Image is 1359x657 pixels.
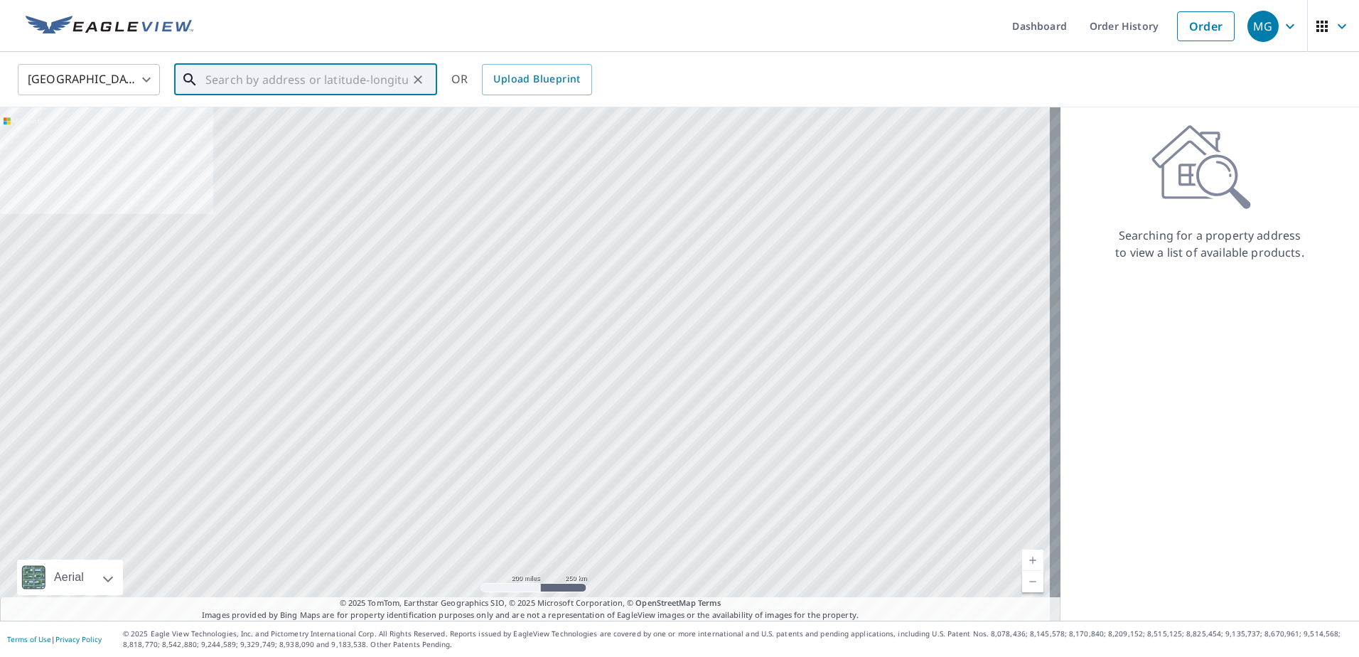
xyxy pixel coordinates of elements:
p: | [7,635,102,643]
span: Upload Blueprint [493,70,580,88]
a: Order [1177,11,1235,41]
button: Clear [408,70,428,90]
div: MG [1247,11,1279,42]
a: Current Level 5, Zoom In [1022,550,1043,571]
a: Upload Blueprint [482,64,591,95]
input: Search by address or latitude-longitude [205,60,408,100]
img: EV Logo [26,16,193,37]
div: Aerial [17,560,123,595]
a: Privacy Policy [55,634,102,644]
span: © 2025 TomTom, Earthstar Geographics SIO, © 2025 Microsoft Corporation, © [340,597,721,609]
a: OpenStreetMap [635,597,695,608]
a: Terms [698,597,721,608]
p: © 2025 Eagle View Technologies, Inc. and Pictometry International Corp. All Rights Reserved. Repo... [123,629,1352,650]
a: Terms of Use [7,634,51,644]
div: [GEOGRAPHIC_DATA] [18,60,160,100]
div: OR [451,64,592,95]
a: Current Level 5, Zoom Out [1022,571,1043,592]
p: Searching for a property address to view a list of available products. [1114,227,1305,261]
div: Aerial [50,560,88,595]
